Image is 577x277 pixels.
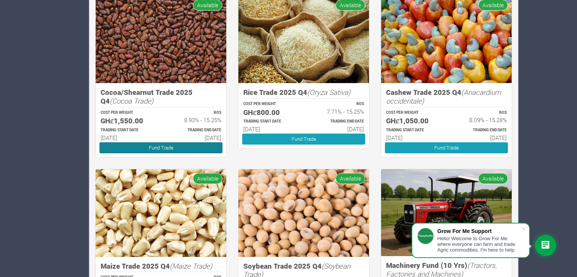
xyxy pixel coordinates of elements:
span: Available [478,173,508,184]
i: (Cocoa Trade) [110,96,153,105]
h6: [DATE] [453,134,507,141]
p: Estimated Trading Start Date [243,119,297,124]
a: Fund Trade [99,142,222,153]
a: Fund Trade [242,134,365,145]
h6: 8.93% - 15.25% [168,116,221,123]
h5: Maize Trade 2025 Q4 [101,262,221,271]
h5: Cocoa/Shearnut Trade 2025 Q4 [101,88,221,105]
h5: Rice Trade 2025 Q4 [243,88,364,97]
p: COST PER WEIGHT [243,101,297,107]
a: Fund Trade [385,142,508,153]
img: growforme image [238,169,369,257]
span: Available [336,173,365,184]
p: COST PER WEIGHT [386,110,440,116]
p: Estimated Trading Start Date [101,127,154,133]
p: Estimated Trading End Date [168,127,221,133]
p: Estimated Trading Start Date [386,127,440,133]
p: COST PER WEIGHT [101,110,154,116]
span: Available [193,173,222,184]
h6: 7.71% - 15.25% [311,108,364,115]
h6: 8.09% - 15.28% [453,116,507,123]
h5: GHȼ1,550.00 [101,116,154,125]
h5: GHȼ800.00 [243,108,297,117]
div: Grow For Me Support [437,228,522,234]
p: Estimated Trading End Date [453,127,507,133]
img: growforme image [381,169,512,256]
h6: [DATE] [168,134,221,141]
h6: [DATE] [386,134,440,141]
h6: [DATE] [243,126,297,132]
img: growforme image [96,169,226,257]
i: (Oryza Sativa) [307,87,350,97]
p: ROS [453,110,507,116]
p: ROS [168,110,221,116]
div: Hello! Welcome to Grow For Me where everyone can farm and trade Agric commodities. I'm here to help. [437,236,522,253]
p: Estimated Trading End Date [311,119,364,124]
h5: GHȼ1,050.00 [386,116,440,125]
i: (Anacardium occidentale) [386,87,501,105]
h5: Cashew Trade 2025 Q4 [386,88,507,105]
h6: [DATE] [311,126,364,132]
i: (Maize Trade) [170,261,212,271]
p: ROS [311,101,364,107]
h6: [DATE] [101,134,154,141]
